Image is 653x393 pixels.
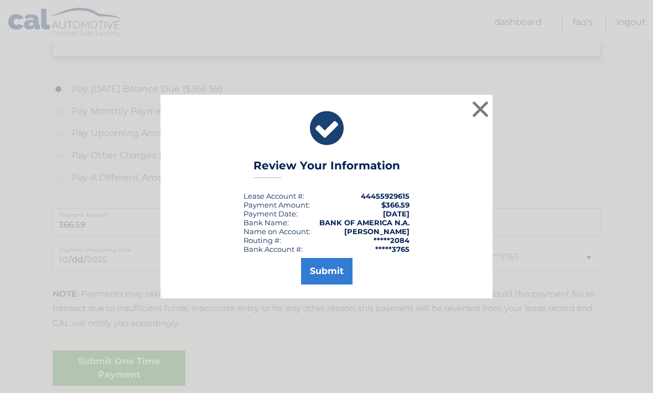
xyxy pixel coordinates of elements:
[243,209,296,218] span: Payment Date
[361,192,410,200] strong: 44455929615
[381,200,410,209] span: $366.59
[243,192,304,200] div: Lease Account #:
[383,209,410,218] span: [DATE]
[253,159,400,178] h3: Review Your Information
[243,227,310,236] div: Name on Account:
[469,98,491,120] button: ×
[243,245,303,254] div: Bank Account #:
[344,227,410,236] strong: [PERSON_NAME]
[243,200,310,209] div: Payment Amount:
[243,236,281,245] div: Routing #:
[301,258,353,285] button: Submit
[243,209,298,218] div: :
[319,218,410,227] strong: BANK OF AMERICA N.A.
[243,218,289,227] div: Bank Name:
